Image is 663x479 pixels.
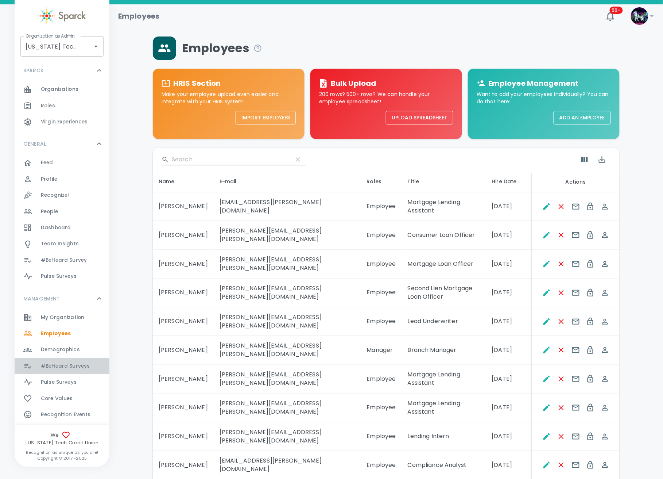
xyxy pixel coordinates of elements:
[539,257,554,271] button: Edit
[554,343,569,357] button: Remove Employee
[15,374,109,390] div: Pulse Surveys
[15,81,109,97] a: Organizations
[486,394,532,422] td: [DATE]
[408,177,480,186] div: Title
[214,221,361,250] td: [PERSON_NAME][EMAIL_ADDRESS][PERSON_NAME][DOMAIN_NAME]
[361,422,402,451] td: Employee
[15,236,109,252] a: Team Insights
[492,177,526,186] div: Hire Date
[631,7,648,25] img: Picture of Sparck
[15,358,109,374] a: #BeHeard Surveys
[41,240,79,248] span: Team Insights
[386,111,453,124] button: Upload Spreadsheet
[214,307,361,336] td: [PERSON_NAME][EMAIL_ADDRESS][PERSON_NAME][DOMAIN_NAME]
[172,154,287,165] input: Search
[15,268,109,284] a: Pulse Surveys
[162,91,296,105] p: Make your employee upload even easier and integrate with your HRIS system.
[486,336,532,365] td: [DATE]
[15,431,109,447] span: We [US_STATE] Tech Credit Union
[361,394,402,422] td: Employee
[598,286,612,300] button: Spoof This Employee
[583,429,598,444] button: Change Password
[598,314,612,329] button: Spoof This Employee
[539,372,554,386] button: Edit
[41,395,73,402] span: Core Values
[539,286,554,300] button: Edit
[15,204,109,220] div: People
[15,220,109,236] a: Dashboard
[220,177,355,186] div: E-mail
[331,77,376,89] h6: Bulk Upload
[402,250,486,279] td: Mortgage Loan Officer
[38,7,86,24] img: Sparck logo
[486,192,532,221] td: [DATE]
[15,114,109,130] div: Virgin Experiences
[214,192,361,221] td: [EMAIL_ADDRESS][PERSON_NAME][DOMAIN_NAME]
[576,151,593,168] button: Show Columns
[41,224,71,231] span: Dashboard
[402,365,486,394] td: Mortgage Lending Assistant
[569,228,583,242] button: Send E-mails
[41,102,55,110] span: Roles
[41,363,90,370] span: #BeHeard Surveys
[583,286,598,300] button: Change Password
[15,171,109,187] a: Profile
[539,343,554,357] button: Edit
[15,98,109,114] a: Roles
[41,411,91,418] span: Recognition Events
[153,307,214,336] td: [PERSON_NAME]
[153,336,214,365] td: [PERSON_NAME]
[41,379,77,386] span: Pulse Surveys
[162,156,169,163] svg: Search
[15,455,109,461] p: Copyright © 2017 - 2025
[569,429,583,444] button: Send E-mails
[402,307,486,336] td: Lead Underwriter
[539,199,554,214] button: Edit
[15,252,109,268] a: #BeHeard Survey
[41,257,87,264] span: #BeHeard Survey
[15,310,109,326] a: My Organization
[214,394,361,422] td: [PERSON_NAME][EMAIL_ADDRESS][PERSON_NAME][DOMAIN_NAME]
[159,177,208,186] div: Name
[598,199,612,214] button: Spoof This Employee
[477,91,611,105] p: Want to add your employees individually? You can do that here!
[486,250,532,279] td: [DATE]
[91,41,101,51] button: Open
[118,10,159,22] h1: Employees
[15,81,109,133] div: SPARCK
[488,77,579,89] h6: Employee Management
[15,342,109,358] a: Demographics
[15,155,109,287] div: GENERAL
[41,208,58,215] span: People
[554,199,569,214] button: Remove Employee
[554,286,569,300] button: Remove Employee
[486,422,532,451] td: [DATE]
[367,177,396,186] div: Roles
[23,295,60,302] p: MANAGEMENT
[214,250,361,279] td: [PERSON_NAME][EMAIL_ADDRESS][PERSON_NAME][DOMAIN_NAME]
[610,7,623,14] span: 99+
[598,458,612,472] button: Spoof This Employee
[15,288,109,310] div: MANAGEMENT
[15,133,109,155] div: GENERAL
[598,257,612,271] button: Spoof This Employee
[598,429,612,444] button: Spoof This Employee
[153,394,214,422] td: [PERSON_NAME]
[539,429,554,444] button: Edit
[23,67,44,74] p: SPARCK
[554,401,569,415] button: Remove Employee
[15,326,109,342] a: Employees
[15,310,109,475] div: MANAGEMENT
[539,458,554,472] button: Edit
[554,314,569,329] button: Remove Employee
[15,391,109,407] div: Core Values
[41,346,80,353] span: Demographics
[41,273,77,280] span: Pulse Surveys
[15,155,109,171] a: Feed
[569,372,583,386] button: Send E-mails
[569,458,583,472] button: Send E-mails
